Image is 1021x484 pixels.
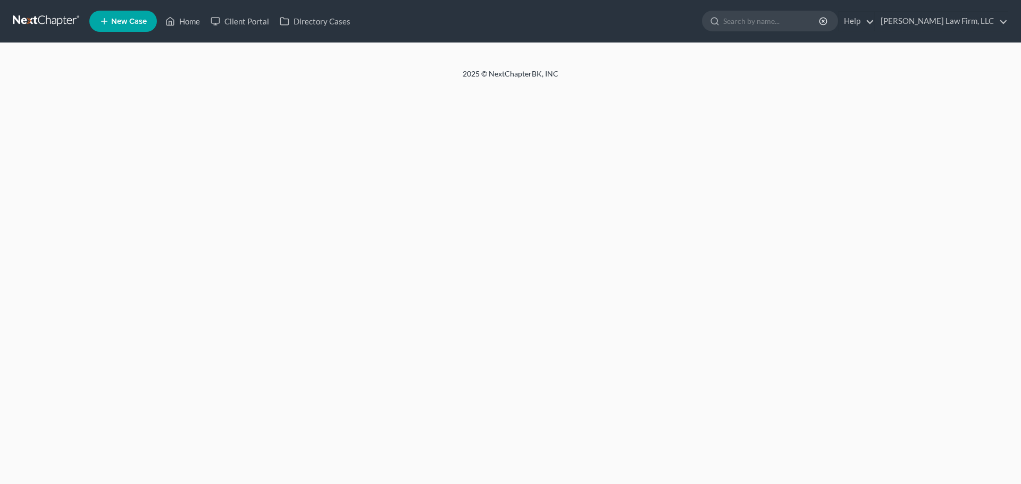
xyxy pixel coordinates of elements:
a: Help [839,12,874,31]
a: [PERSON_NAME] Law Firm, LLC [875,12,1008,31]
a: Directory Cases [274,12,356,31]
a: Client Portal [205,12,274,31]
a: Home [160,12,205,31]
div: 2025 © NextChapterBK, INC [207,69,814,88]
span: New Case [111,18,147,26]
input: Search by name... [723,11,821,31]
